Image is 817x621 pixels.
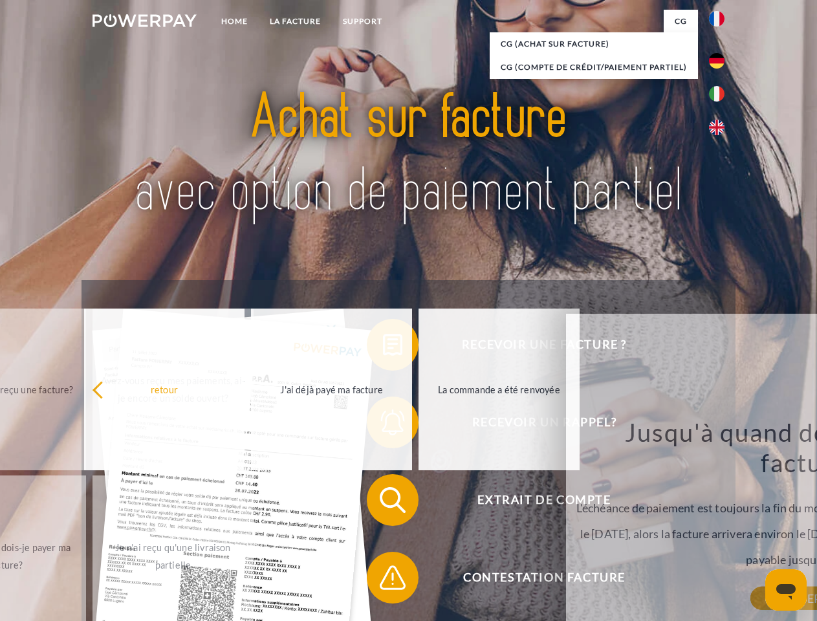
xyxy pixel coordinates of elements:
[367,474,703,526] button: Extrait de compte
[92,380,237,398] div: retour
[709,11,724,27] img: fr
[490,56,698,79] a: CG (Compte de crédit/paiement partiel)
[426,380,572,398] div: La commande a été renvoyée
[376,484,409,516] img: qb_search.svg
[386,474,703,526] span: Extrait de compte
[664,10,698,33] a: CG
[709,120,724,135] img: en
[210,10,259,33] a: Home
[124,62,693,248] img: title-powerpay_fr.svg
[709,53,724,69] img: de
[332,10,393,33] a: Support
[765,569,807,611] iframe: Bouton de lancement de la fenêtre de messagerie
[100,539,246,574] div: Je n'ai reçu qu'une livraison partielle
[709,86,724,102] img: it
[367,552,703,604] button: Contestation Facture
[386,552,703,604] span: Contestation Facture
[376,561,409,594] img: qb_warning.svg
[259,10,332,33] a: LA FACTURE
[93,14,197,27] img: logo-powerpay-white.svg
[490,32,698,56] a: CG (achat sur facture)
[259,380,404,398] div: J'ai déjà payé ma facture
